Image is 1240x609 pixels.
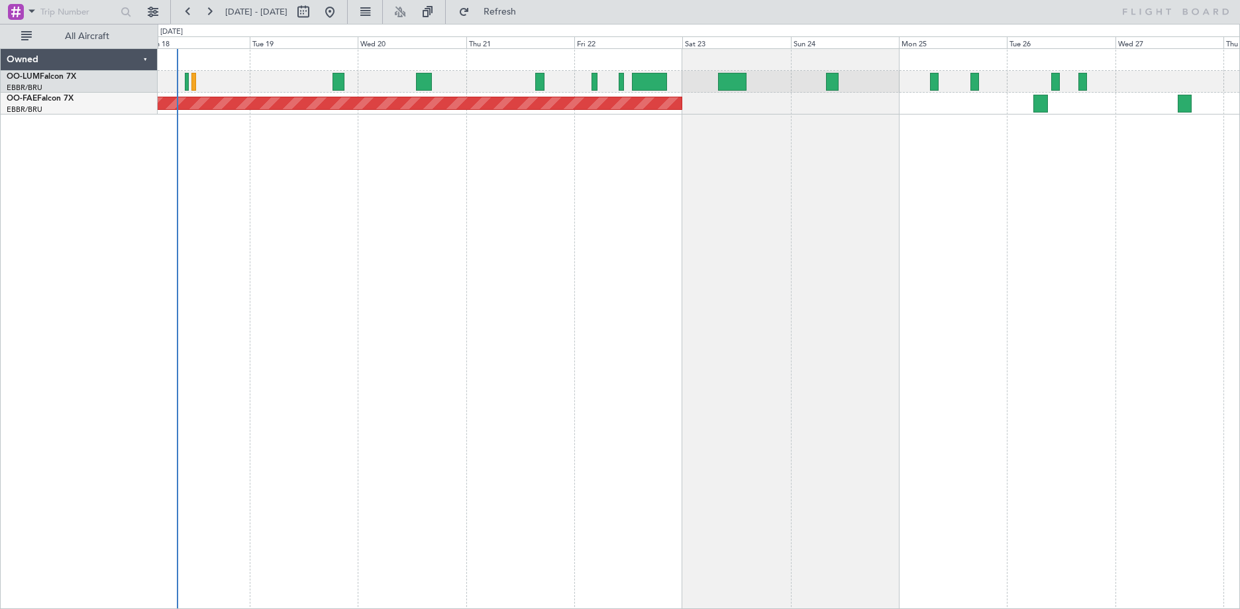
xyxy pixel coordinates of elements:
[7,73,40,81] span: OO-LUM
[142,36,250,48] div: Mon 18
[899,36,1007,48] div: Mon 25
[1115,36,1223,48] div: Wed 27
[472,7,528,17] span: Refresh
[452,1,532,23] button: Refresh
[682,36,790,48] div: Sat 23
[7,73,76,81] a: OO-LUMFalcon 7X
[160,26,183,38] div: [DATE]
[574,36,682,48] div: Fri 22
[7,105,42,115] a: EBBR/BRU
[7,95,37,103] span: OO-FAE
[1007,36,1115,48] div: Tue 26
[250,36,358,48] div: Tue 19
[7,95,74,103] a: OO-FAEFalcon 7X
[40,2,117,22] input: Trip Number
[7,83,42,93] a: EBBR/BRU
[225,6,287,18] span: [DATE] - [DATE]
[358,36,466,48] div: Wed 20
[791,36,899,48] div: Sun 24
[466,36,574,48] div: Thu 21
[34,32,140,41] span: All Aircraft
[15,26,144,47] button: All Aircraft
